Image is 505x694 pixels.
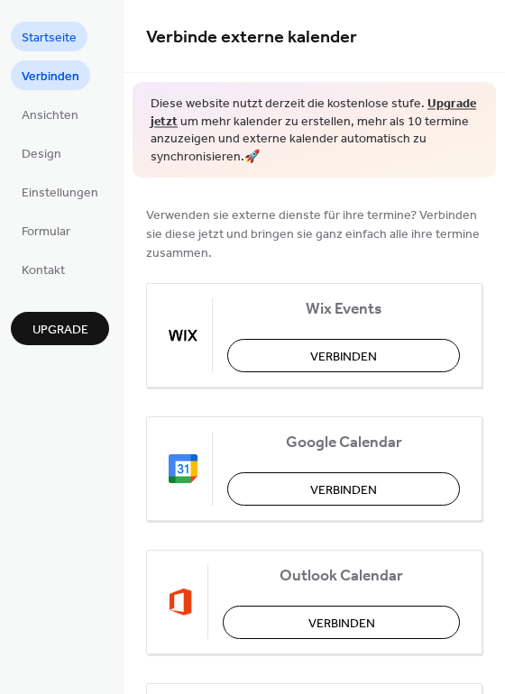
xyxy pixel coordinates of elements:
button: Upgrade [11,312,109,345]
a: Formular [11,215,81,245]
span: Verbinde externe kalender [146,20,357,55]
img: wix [169,321,197,350]
span: Wix Events [227,300,460,319]
a: Design [11,138,72,168]
span: Verbinden [308,615,375,634]
span: Verbinden [310,481,377,500]
a: Kontakt [11,254,76,284]
a: Einstellungen [11,177,109,206]
span: Kontakt [22,261,65,280]
span: Verbinden [22,68,79,87]
img: outlook [169,588,193,616]
a: Verbinden [11,60,90,90]
span: Verbinden [310,348,377,367]
span: Upgrade [32,321,88,340]
span: Diese website nutzt derzeit die kostenlose stufe. um mehr kalender zu erstellen, mehr als 10 term... [151,96,478,166]
span: Ansichten [22,106,78,125]
span: Verwenden sie externe dienste für ihre termine? Verbinden sie diese jetzt und bringen sie ganz ei... [146,206,482,263]
span: Design [22,145,61,164]
span: Formular [22,223,70,242]
img: google [169,454,197,483]
span: Google Calendar [227,434,460,452]
a: Ansichten [11,99,89,129]
span: Einstellungen [22,184,98,203]
button: Verbinden [227,472,460,506]
span: Startseite [22,29,77,48]
button: Verbinden [227,339,460,372]
button: Verbinden [223,606,460,639]
a: Startseite [11,22,87,51]
a: Upgrade jetzt [151,92,476,134]
span: Outlook Calendar [223,567,460,586]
